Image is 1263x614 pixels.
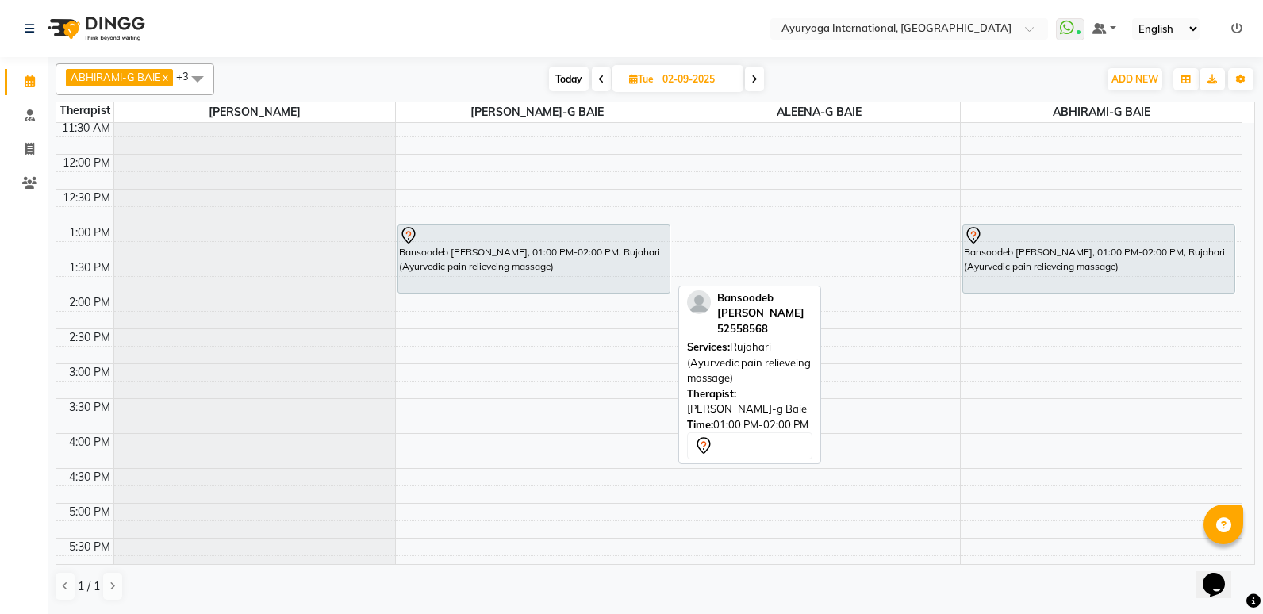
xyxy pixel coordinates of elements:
[71,71,161,83] span: ABHIRAMI-G BAIE
[60,155,113,171] div: 12:00 PM
[961,102,1242,122] span: ABHIRAMI-G BAIE
[396,102,678,122] span: [PERSON_NAME]-G BAIE
[66,399,113,416] div: 3:30 PM
[78,578,100,595] span: 1 / 1
[66,294,113,311] div: 2:00 PM
[66,504,113,520] div: 5:00 PM
[56,102,113,119] div: Therapist
[625,73,658,85] span: Tue
[66,329,113,346] div: 2:30 PM
[66,539,113,555] div: 5:30 PM
[687,417,812,433] div: 01:00 PM-02:00 PM
[687,290,711,314] img: profile
[687,340,811,384] span: Rujahari (Ayurvedic pain relieveing massage)
[678,102,960,122] span: ALEENA-G BAIE
[687,418,713,431] span: Time:
[398,225,670,293] div: Bansoodeb [PERSON_NAME], 01:00 PM-02:00 PM, Rujahari (Ayurvedic pain relieveing massage)
[658,67,737,91] input: 2025-09-02
[963,225,1234,293] div: Bansoodeb [PERSON_NAME], 01:00 PM-02:00 PM, Rujahari (Ayurvedic pain relieveing massage)
[687,387,736,400] span: Therapist:
[1108,68,1162,90] button: ADD NEW
[1111,73,1158,85] span: ADD NEW
[717,291,804,320] span: Bansoodeb [PERSON_NAME]
[66,434,113,451] div: 4:00 PM
[66,364,113,381] div: 3:00 PM
[1196,551,1247,598] iframe: chat widget
[66,469,113,485] div: 4:30 PM
[60,190,113,206] div: 12:30 PM
[717,321,812,337] div: 52558568
[161,71,168,83] a: x
[66,259,113,276] div: 1:30 PM
[114,102,396,122] span: [PERSON_NAME]
[59,120,113,136] div: 11:30 AM
[66,224,113,241] div: 1:00 PM
[40,6,149,51] img: logo
[687,386,812,417] div: [PERSON_NAME]-g Baie
[687,340,730,353] span: Services:
[549,67,589,91] span: Today
[176,70,201,83] span: +3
